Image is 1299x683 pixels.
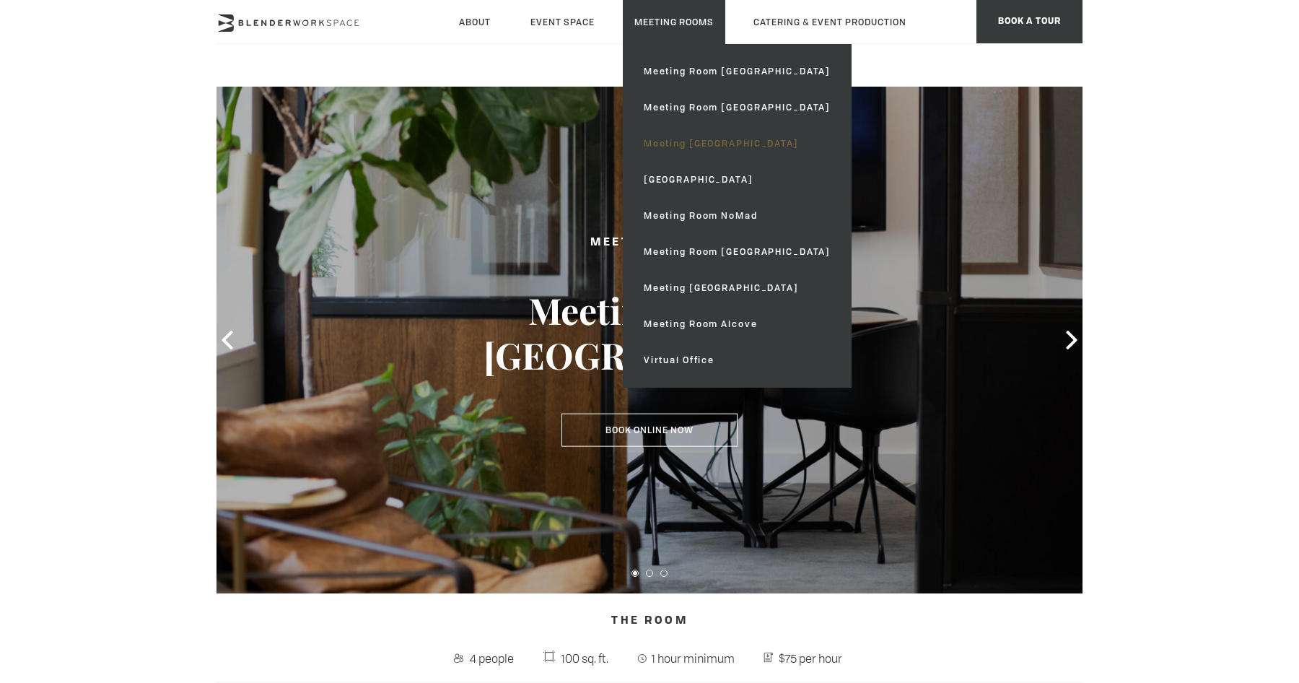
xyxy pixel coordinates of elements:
[561,414,738,447] a: Book Online Now
[632,162,842,198] a: [GEOGRAPHIC_DATA]
[466,647,517,670] span: 4 people
[632,53,842,90] a: Meeting Room [GEOGRAPHIC_DATA]
[632,90,842,126] a: Meeting Room [GEOGRAPHIC_DATA]
[632,342,842,378] a: Virtual Office
[632,270,842,306] a: Meeting [GEOGRAPHIC_DATA]
[649,647,739,670] span: 1 hour minimum
[484,234,815,252] h2: Meeting Space
[632,306,842,342] a: Meeting Room Alcove
[632,234,842,270] a: Meeting Room [GEOGRAPHIC_DATA]
[216,608,1082,635] h4: The Room
[558,647,612,670] span: 100 sq. ft.
[632,126,842,162] a: Meeting [GEOGRAPHIC_DATA]
[775,647,846,670] span: $75 per hour
[484,288,815,378] h3: Meeting Room [GEOGRAPHIC_DATA]
[1039,498,1299,683] iframe: Chat Widget
[632,198,842,234] a: Meeting Room NoMad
